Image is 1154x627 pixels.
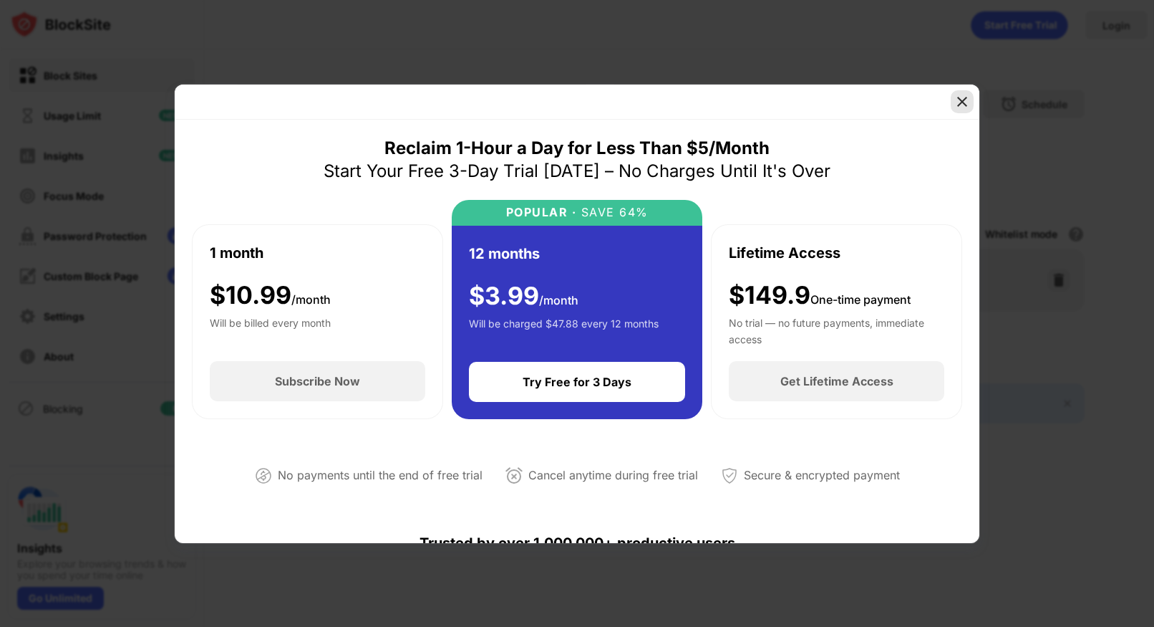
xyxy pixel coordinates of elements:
[523,375,631,389] div: Try Free for 3 Days
[469,243,540,264] div: 12 months
[324,160,830,183] div: Start Your Free 3-Day Trial [DATE] – No Charges Until It's Over
[291,292,331,307] span: /month
[275,374,360,388] div: Subscribe Now
[539,293,578,307] span: /month
[744,465,900,486] div: Secure & encrypted payment
[505,467,523,484] img: cancel-anytime
[210,281,331,310] div: $ 10.99
[506,206,577,219] div: POPULAR ·
[528,465,698,486] div: Cancel anytime during free trial
[278,465,483,486] div: No payments until the end of free trial
[721,467,738,484] img: secured-payment
[210,315,331,344] div: Will be billed every month
[729,281,911,310] div: $149.9
[469,282,578,311] div: $ 3.99
[384,137,770,160] div: Reclaim 1-Hour a Day for Less Than $5/Month
[729,242,840,264] div: Lifetime Access
[192,509,962,578] div: Trusted by over 1,000,000+ productive users
[255,467,272,484] img: not-paying
[576,206,649,219] div: SAVE 64%
[729,315,944,344] div: No trial — no future payments, immediate access
[810,292,911,307] span: One-time payment
[469,316,659,345] div: Will be charged $47.88 every 12 months
[210,242,263,264] div: 1 month
[780,374,893,388] div: Get Lifetime Access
